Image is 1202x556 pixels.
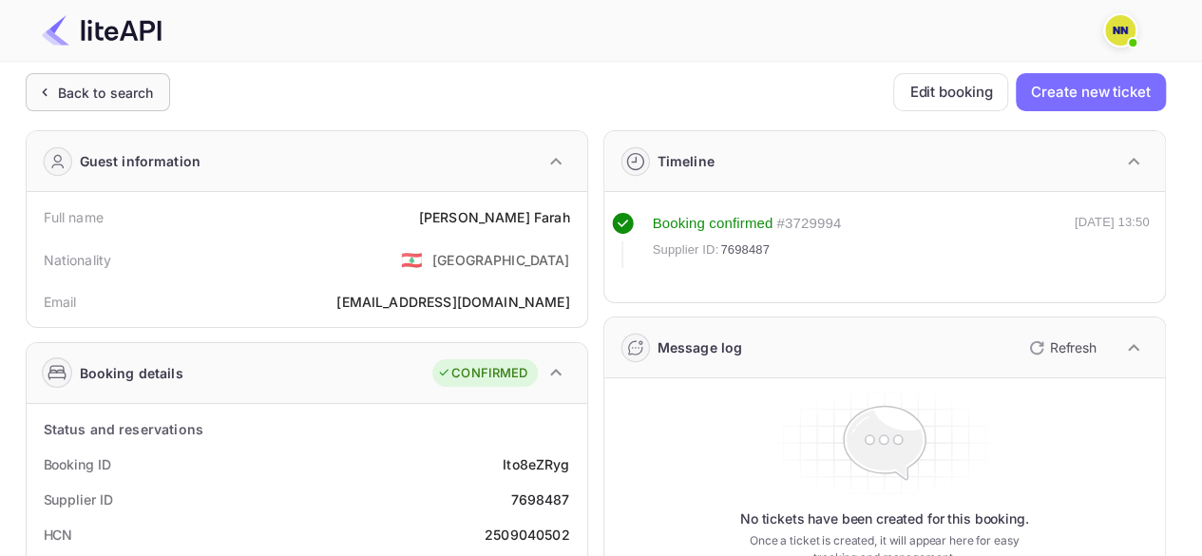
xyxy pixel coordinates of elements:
div: [DATE] 13:50 [1075,213,1150,268]
p: Refresh [1050,337,1097,357]
div: [GEOGRAPHIC_DATA] [432,250,570,270]
div: Back to search [58,83,154,103]
p: No tickets have been created for this booking. [740,509,1029,528]
div: 2509040502 [485,525,570,545]
div: # 3729994 [776,213,841,235]
div: Booking details [80,363,183,383]
button: Edit booking [893,73,1008,111]
span: United States [401,242,423,277]
div: HCN [44,525,73,545]
div: Full name [44,207,104,227]
div: Supplier ID [44,489,113,509]
img: LiteAPI Logo [42,15,162,46]
div: Guest information [80,151,201,171]
div: Nationality [44,250,112,270]
img: N/A N/A [1105,15,1135,46]
div: Booking ID [44,454,111,474]
div: [PERSON_NAME] Farah [419,207,570,227]
span: Supplier ID: [653,240,719,259]
div: Ito8eZRyg [503,454,569,474]
button: Refresh [1018,333,1104,363]
div: Email [44,292,77,312]
div: [EMAIL_ADDRESS][DOMAIN_NAME] [336,292,569,312]
div: Booking confirmed [653,213,773,235]
button: Create new ticket [1016,73,1165,111]
div: CONFIRMED [437,364,527,383]
div: Timeline [658,151,715,171]
div: Message log [658,337,743,357]
span: 7698487 [720,240,770,259]
div: Status and reservations [44,419,203,439]
div: 7698487 [510,489,569,509]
